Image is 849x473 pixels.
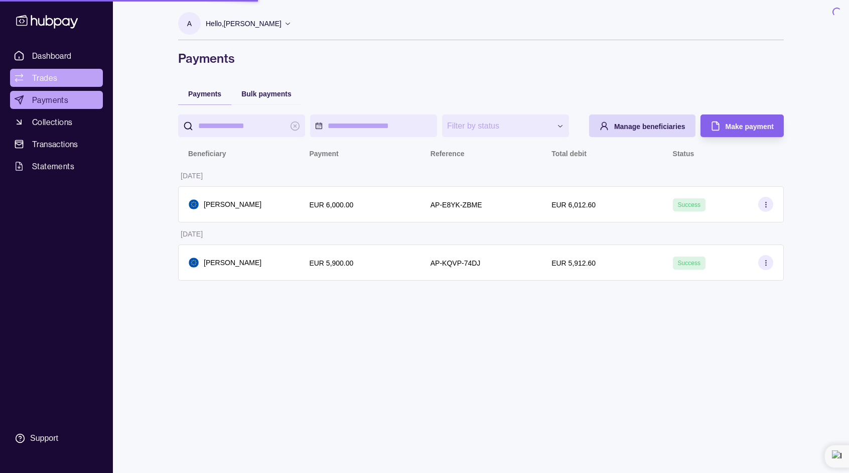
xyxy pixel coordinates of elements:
span: Dashboard [32,50,72,62]
a: Dashboard [10,47,103,65]
img: eu [189,258,199,268]
a: Trades [10,69,103,87]
a: Collections [10,113,103,131]
a: Transactions [10,135,103,153]
p: [PERSON_NAME] [204,257,261,268]
p: [DATE] [181,172,203,180]
p: EUR 5,900.00 [309,259,353,267]
p: EUR 6,000.00 [309,201,353,209]
a: Support [10,428,103,449]
p: [DATE] [181,230,203,238]
button: Manage beneficiaries [589,114,695,137]
span: Statements [32,160,74,172]
span: Manage beneficiaries [614,123,685,131]
span: Transactions [32,138,78,150]
span: Bulk payments [241,90,292,98]
p: Status [673,150,694,158]
p: Payment [309,150,338,158]
span: Payments [32,94,68,106]
p: Beneficiary [188,150,226,158]
a: Statements [10,157,103,175]
p: A [187,18,192,29]
p: Reference [431,150,465,158]
p: [PERSON_NAME] [204,199,261,210]
a: Payments [10,91,103,109]
span: Payments [188,90,221,98]
img: eu [189,199,199,209]
div: Support [30,433,58,444]
h1: Payments [178,50,784,66]
p: EUR 6,012.60 [551,201,596,209]
p: AP-E8YK-ZBME [431,201,482,209]
p: AP-KQVP-74DJ [431,259,481,267]
button: Make payment [700,114,784,137]
span: Make payment [726,123,774,131]
p: Hello, [PERSON_NAME] [206,18,281,29]
input: search [198,114,285,137]
span: Trades [32,72,57,84]
span: Collections [32,116,72,128]
p: EUR 5,912.60 [551,259,596,267]
span: Success [678,260,700,267]
p: Total debit [551,150,587,158]
span: Success [678,201,700,208]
